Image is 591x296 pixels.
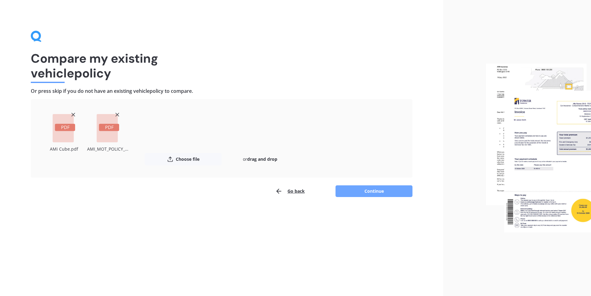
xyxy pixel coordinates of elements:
h4: Or press skip if you do not have an existing vehicle policy to compare. [31,88,412,94]
img: files.webp [486,64,591,233]
button: Continue [336,185,412,197]
div: AMi Cube.pdf [43,145,85,153]
b: drag and drop [247,156,277,162]
button: Go back [275,185,305,197]
button: Choose file [145,153,222,165]
h1: Compare my existing vehicle policy [31,51,412,81]
div: AMI_MOT_POLICY_SCHEDULE_MOTA01387752_20250714105640906.pdf [87,145,129,153]
div: or [222,153,299,165]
